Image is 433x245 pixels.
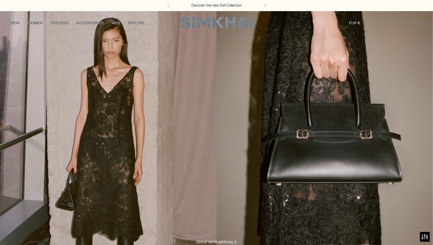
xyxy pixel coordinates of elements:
span: 0 [419,20,425,26]
a: SIMKHAI [181,16,252,29]
a: Go to the account page [382,16,395,29]
a: NEW [11,16,20,30]
a: Wishlist [396,16,409,29]
a: WOMEN [27,16,43,30]
a: ACCESSORIES [76,16,104,30]
a: MEN [112,16,120,30]
a: Open search modal [368,16,381,29]
a: DRESSES [50,16,68,30]
a: EXPLORE [128,16,145,30]
button: EUR € [349,16,366,30]
span: shop new arrivals [197,240,237,244]
a: Discover the new Fall Collection [191,3,242,8]
a: Open cart modal [409,16,423,29]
